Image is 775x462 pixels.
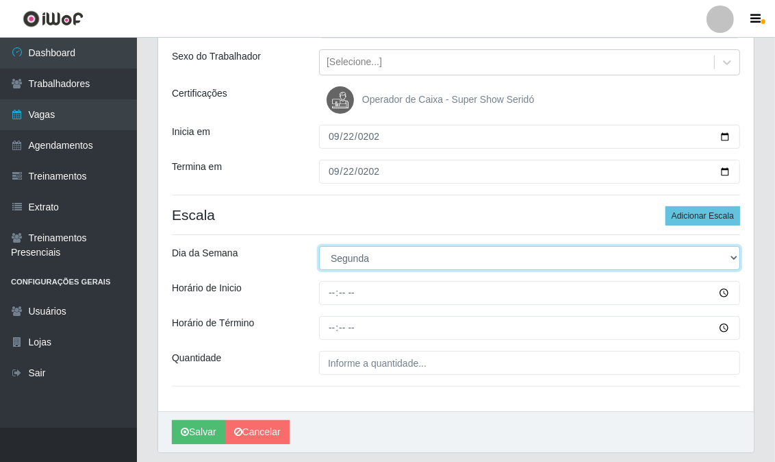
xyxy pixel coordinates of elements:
[319,125,740,149] input: 00/00/0000
[172,49,261,64] label: Sexo do Trabalhador
[23,10,84,27] img: CoreUI Logo
[319,351,740,375] input: Informe a quantidade...
[172,420,225,444] button: Salvar
[319,316,740,340] input: 00:00
[172,351,221,365] label: Quantidade
[172,125,210,139] label: Inicia em
[172,206,740,223] h4: Escala
[665,206,740,226] button: Adicionar Escala
[172,316,254,330] label: Horário de Término
[172,86,227,101] label: Certificações
[319,160,740,184] input: 00/00/0000
[327,56,382,70] div: [Selecione...]
[172,246,238,260] label: Dia da Semana
[319,281,740,305] input: 00:00
[225,420,290,444] a: Cancelar
[172,160,222,174] label: Termina em
[172,281,242,295] label: Horário de Inicio
[362,94,534,105] span: Operador de Caixa - Super Show Seridó
[327,86,359,114] img: Operador de Caixa - Super Show Seridó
